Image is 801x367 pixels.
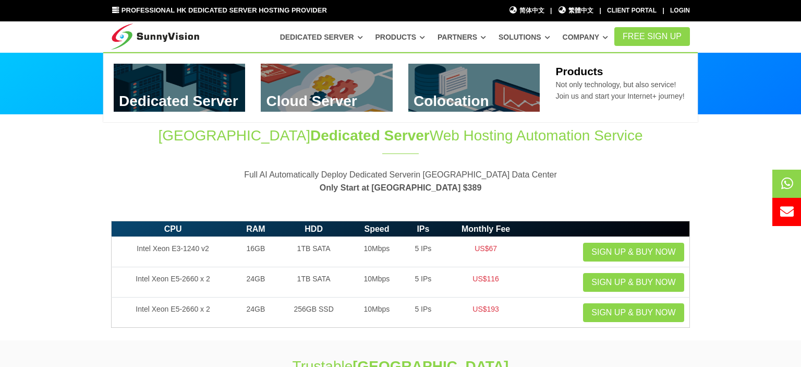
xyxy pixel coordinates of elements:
[350,221,404,237] th: Speed
[662,6,664,16] li: |
[112,267,235,298] td: Intel Xeon E5-2660 x 2
[112,237,235,267] td: Intel Xeon E3-1240 v2
[375,28,425,46] a: Products
[350,267,404,298] td: 10Mbps
[443,267,528,298] td: US$116
[234,221,277,237] th: RAM
[499,28,550,46] a: Solutions
[508,6,544,16] a: 简体中文
[670,7,690,14] a: Login
[111,125,690,146] h1: [GEOGRAPHIC_DATA] Web Hosting Automation Service
[350,298,404,328] td: 10Mbps
[555,80,684,100] span: Not only technology, but also service! Join us and start your Internet+ journey!
[403,298,443,328] td: 5 IPs
[350,237,404,267] td: 10Mbps
[443,237,528,267] td: US$67
[277,298,350,328] td: 256GB SSD
[277,267,350,298] td: 1TB SATA
[438,28,486,46] a: Partners
[555,65,603,77] b: Products
[614,27,690,46] a: FREE Sign Up
[234,237,277,267] td: 16GB
[607,7,657,14] a: Client Portal
[320,183,482,192] strong: Only Start at [GEOGRAPHIC_DATA] $389
[103,52,698,122] div: Dedicated Server
[310,127,430,144] span: Dedicated Server
[112,298,235,328] td: Intel Xeon E5-2660 x 2
[403,221,443,237] th: IPs
[403,237,443,267] td: 5 IPs
[234,267,277,298] td: 24GB
[122,6,327,14] span: Professional HK Dedicated Server Hosting Provider
[277,237,350,267] td: 1TB SATA
[583,273,684,292] a: Sign up & Buy Now
[277,221,350,237] th: HDD
[558,6,594,16] a: 繁體中文
[111,168,690,195] p: Full AI Automatically Deploy Dedicated Serverin [GEOGRAPHIC_DATA] Data Center
[443,221,528,237] th: Monthly Fee
[599,6,601,16] li: |
[234,298,277,328] td: 24GB
[550,6,552,16] li: |
[443,298,528,328] td: US$193
[112,221,235,237] th: CPU
[583,243,684,262] a: Sign up & Buy Now
[583,303,684,322] a: Sign up & Buy Now
[563,28,609,46] a: Company
[280,28,363,46] a: Dedicated Server
[403,267,443,298] td: 5 IPs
